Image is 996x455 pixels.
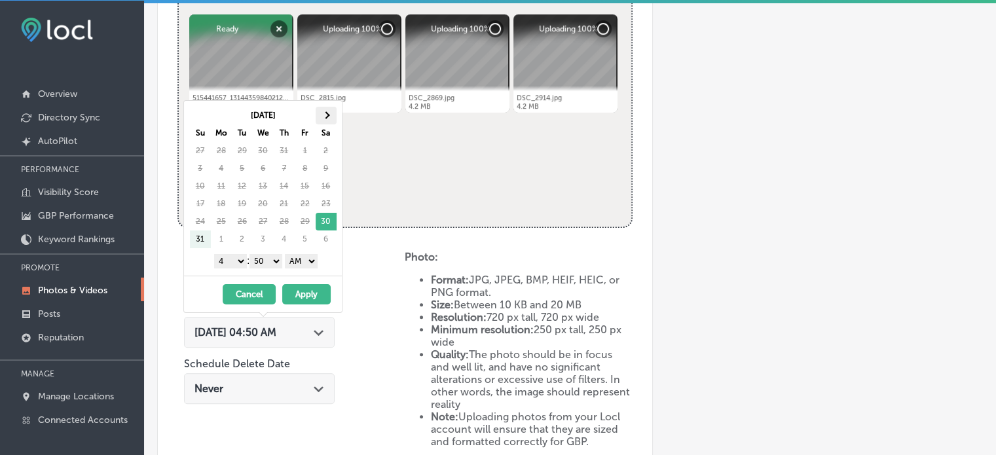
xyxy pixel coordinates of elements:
td: 20 [253,195,274,213]
td: 3 [253,230,274,248]
li: Between 10 KB and 20 MB [431,299,632,311]
td: 31 [190,230,211,248]
button: Apply [282,284,331,304]
div: : [189,251,342,270]
strong: Photo: [405,251,438,263]
img: fda3e92497d09a02dc62c9cd864e3231.png [21,18,93,42]
p: Manage Locations [38,391,114,402]
td: 7 [274,160,295,177]
td: 27 [253,213,274,230]
strong: Note: [431,410,458,423]
th: Fr [295,124,316,142]
li: 720 px tall, 720 px wide [431,311,632,323]
td: 10 [190,177,211,195]
td: 2 [232,230,253,248]
th: Th [274,124,295,142]
td: 6 [316,230,337,248]
p: Connected Accounts [38,414,128,426]
th: [DATE] [211,107,316,124]
td: 26 [232,213,253,230]
td: 22 [295,195,316,213]
td: 6 [253,160,274,177]
th: We [253,124,274,142]
th: Tu [232,124,253,142]
td: 19 [232,195,253,213]
td: 11 [211,177,232,195]
td: 4 [211,160,232,177]
p: Directory Sync [38,112,100,123]
p: GBP Performance [38,210,114,221]
strong: Quality: [431,348,469,361]
li: 250 px tall, 250 px wide [431,323,632,348]
button: Cancel [223,284,276,304]
td: 29 [232,142,253,160]
td: 25 [211,213,232,230]
th: Mo [211,124,232,142]
p: Reputation [38,332,84,343]
strong: Resolution: [431,311,487,323]
td: 24 [190,213,211,230]
strong: Minimum resolution: [431,323,534,336]
td: 2 [316,142,337,160]
td: 15 [295,177,316,195]
td: 5 [232,160,253,177]
td: 14 [274,177,295,195]
li: JPG, JPEG, BMP, HEIF, HEIC, or PNG format. [431,274,632,299]
td: 27 [190,142,211,160]
td: 1 [211,230,232,248]
p: AutoPilot [38,136,77,147]
td: 13 [253,177,274,195]
td: 28 [274,213,295,230]
th: Sa [316,124,337,142]
td: 21 [274,195,295,213]
td: 23 [316,195,337,213]
td: 28 [211,142,232,160]
p: Keyword Rankings [38,234,115,245]
label: Schedule Delete Date [184,357,290,370]
td: 3 [190,160,211,177]
p: Overview [38,88,77,100]
strong: Size: [431,299,454,311]
li: Uploading photos from your Locl account will ensure that they are sized and formatted correctly f... [431,410,632,448]
span: [DATE] 04:50 AM [194,326,276,338]
span: Never [194,382,223,395]
td: 9 [316,160,337,177]
td: 17 [190,195,211,213]
td: 1 [295,142,316,160]
li: The photo should be in focus and well lit, and have no significant alterations or excessive use o... [431,348,632,410]
td: 4 [274,230,295,248]
td: 30 [253,142,274,160]
td: 31 [274,142,295,160]
td: 29 [295,213,316,230]
td: 16 [316,177,337,195]
p: Visibility Score [38,187,99,198]
td: 30 [316,213,337,230]
td: 18 [211,195,232,213]
td: 5 [295,230,316,248]
td: 12 [232,177,253,195]
th: Su [190,124,211,142]
p: Posts [38,308,60,319]
td: 8 [295,160,316,177]
strong: Format: [431,274,469,286]
p: Photos & Videos [38,285,107,296]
